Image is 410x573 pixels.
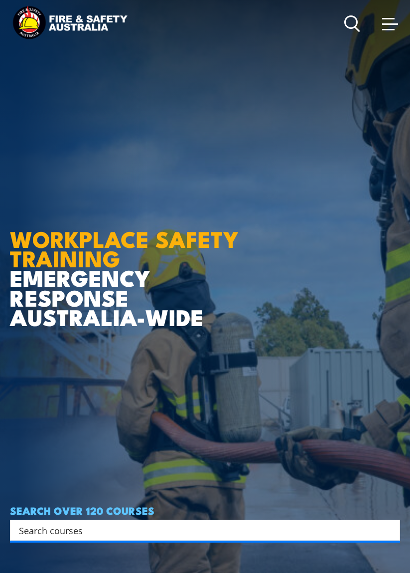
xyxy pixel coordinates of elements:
[383,523,397,537] button: Search magnifier button
[21,523,380,537] form: Search form
[10,179,254,326] h1: EMERGENCY RESPONSE AUSTRALIA-WIDE
[10,221,239,275] strong: WORKPLACE SAFETY TRAINING
[19,523,378,538] input: Search input
[10,505,400,516] h4: SEARCH OVER 120 COURSES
